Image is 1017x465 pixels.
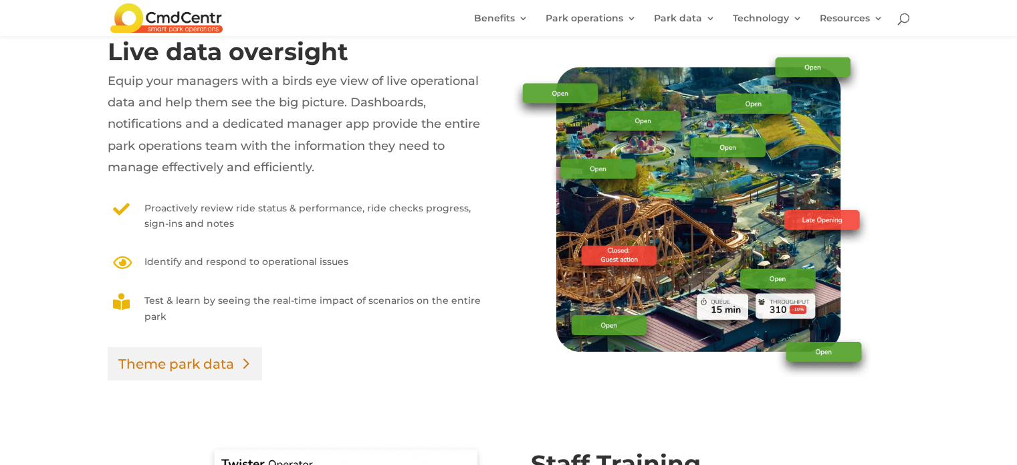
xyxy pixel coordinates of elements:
[654,13,715,36] a: Park data
[820,13,883,36] a: Resources
[113,293,130,310] span: 
[108,70,487,179] p: Equip your managers with a birds eye view of live operational data and help them see the big pict...
[546,13,637,36] a: Park operations
[474,13,528,36] a: Benefits
[113,254,132,271] span: 
[108,39,487,70] h2: Live data oversight
[110,3,223,32] img: CmdCentr
[144,293,481,325] p: Test & learn by seeing the real-time impact of scenarios on the entire park
[113,201,130,217] span: 
[509,20,888,399] img: Live_data_oversight
[108,347,262,381] a: Theme park data
[144,201,481,233] p: Proactively review ride status & performance, ride checks progress, sign-ins and notes
[144,254,481,270] p: Identify and respond to operational issues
